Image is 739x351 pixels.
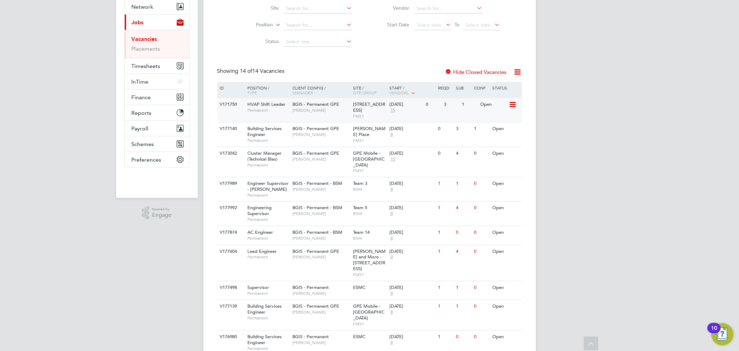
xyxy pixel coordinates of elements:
div: Open [491,245,521,258]
span: FMS1 [353,272,386,277]
span: Type [247,90,257,95]
span: 8 [389,187,394,192]
div: 0 [473,177,491,190]
span: 8 [389,132,394,138]
span: Engineer Supervisor - [PERSON_NAME] [247,180,289,192]
div: 10 [711,328,717,337]
label: Hide Closed Vacancies [445,69,507,75]
span: Team 14 [353,229,370,235]
div: 1 [454,300,472,313]
span: Building Services Engineer [247,303,282,315]
span: BSM [353,187,386,192]
div: [DATE] [389,334,434,340]
span: [PERSON_NAME] [292,211,350,216]
div: 1 [436,300,454,313]
span: Team 3 [353,180,367,186]
span: [STREET_ADDRESS] [353,101,385,113]
div: 0 [454,331,472,343]
span: FMS1 [353,138,386,143]
span: Lead Engineer [247,248,277,254]
div: 1 [436,331,454,343]
div: [DATE] [389,249,434,255]
div: 1 [436,177,454,190]
span: Powered by [152,206,171,212]
div: Open [478,98,509,111]
div: 0 [473,281,491,294]
div: 1 [460,98,478,111]
span: 8 [389,211,394,217]
span: 8 [389,236,394,241]
div: 0 [436,147,454,160]
span: Engage [152,212,171,218]
a: Placements [132,45,160,52]
div: [DATE] [389,126,434,132]
div: 0 [473,300,491,313]
div: 4 [454,202,472,214]
input: Search for... [284,4,352,14]
div: [DATE] [389,230,434,236]
span: FMS1 [353,321,386,327]
div: Position / [242,82,291,99]
div: 0 [454,226,472,239]
span: Preferences [132,156,161,163]
div: 0 [473,147,491,160]
div: V171750 [218,98,243,111]
span: Engineering Supervisor [247,205,272,216]
span: Finance [132,94,151,101]
span: BSM [353,211,386,216]
div: Jobs [125,30,189,58]
span: 8 [389,340,394,346]
span: 14 of [240,68,253,75]
span: Vendors [389,90,409,95]
div: [DATE] [389,151,434,156]
span: [PERSON_NAME] [292,132,350,137]
div: [DATE] [389,303,434,309]
span: ESMC [353,334,366,340]
button: Preferences [125,152,189,167]
div: Open [491,177,521,190]
span: Building Services Engineer [247,126,282,137]
div: Showing [217,68,286,75]
label: Vendor [369,5,409,11]
div: 1 [473,122,491,135]
span: To [452,20,461,29]
span: [PERSON_NAME] [292,236,350,241]
span: BGIS - Permanent [292,284,329,290]
div: V176980 [218,331,243,343]
span: BGIS - Permanent GPE [292,126,339,131]
div: V177992 [218,202,243,214]
div: Open [491,202,521,214]
div: Start / [388,82,436,99]
button: InTime [125,74,189,89]
div: [DATE] [389,205,434,211]
a: Powered byEngage [142,206,171,220]
span: 8 [389,309,394,315]
div: Reqd [436,82,454,94]
div: 1 [436,202,454,214]
span: HVAP Shift Leader [247,101,285,107]
span: 15 [389,108,396,113]
span: InTime [132,78,149,85]
button: Finance [125,89,189,105]
div: 0 [436,122,454,135]
div: Conf [473,82,491,94]
div: 0 [473,245,491,258]
span: Manager [292,90,313,95]
div: 4 [454,147,472,160]
div: V177140 [218,122,243,135]
span: [PERSON_NAME] [292,340,350,345]
span: BGIS - Permanent [292,334,329,340]
span: BSM [353,236,386,241]
span: Permanent [247,254,289,260]
div: ID [218,82,243,94]
span: [PERSON_NAME] [292,108,350,113]
span: Cluster Manager (Technical Bias) [247,150,282,162]
div: Open [491,281,521,294]
div: 0 [473,226,491,239]
button: Open Resource Center, 10 new notifications [711,323,733,345]
button: Reports [125,105,189,120]
img: fastbook-logo-retina.png [124,174,189,186]
div: 1 [454,177,472,190]
div: Site / [351,82,388,99]
span: Jobs [132,19,144,26]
